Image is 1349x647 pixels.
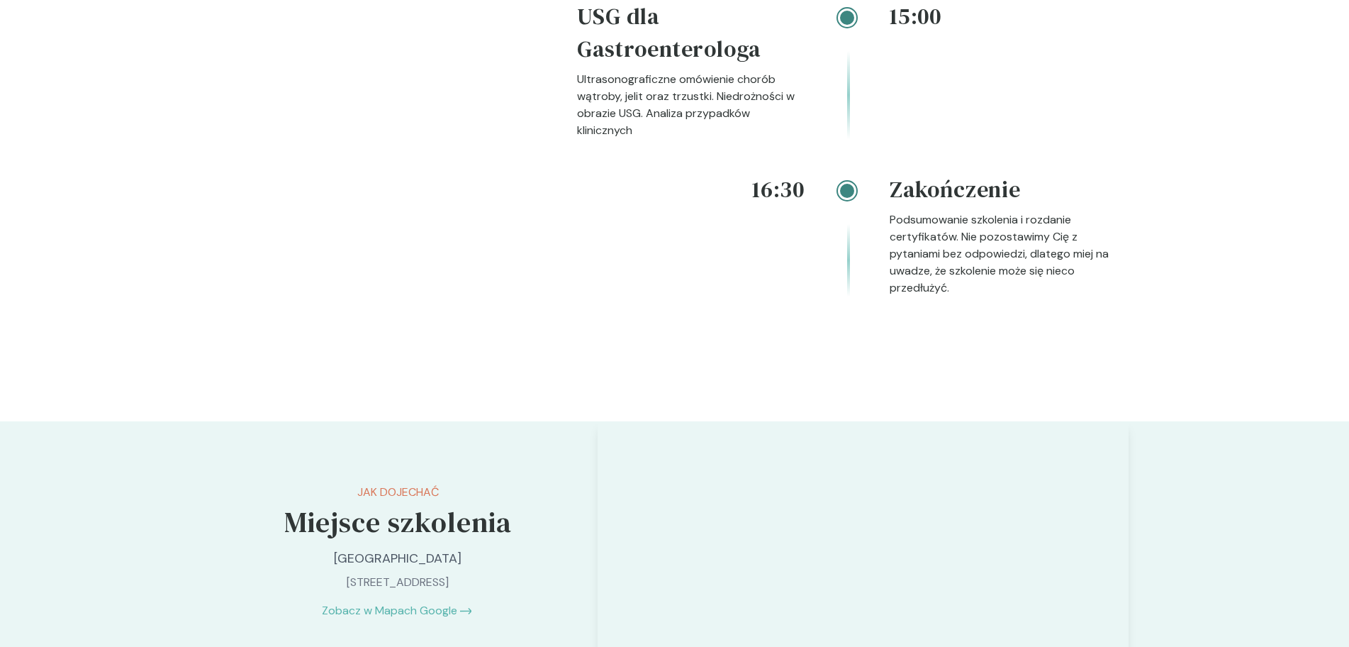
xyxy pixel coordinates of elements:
[577,71,805,139] p: Ultrasonograficzne omówienie chorób wątroby, jelit oraz trzustki. Niedrożności w obrazie USG. Ana...
[890,211,1117,297] p: Podsumowanie szkolenia i rozdanie certyfikatów. Nie pozostawimy Cię z pytaniami bez odpowiedzi, d...
[250,549,547,568] p: [GEOGRAPHIC_DATA]
[250,501,547,543] h5: Miejsce szkolenia
[322,602,457,619] a: Zobacz w Mapach Google
[890,173,1117,211] h4: Zakończenie
[577,173,805,206] h4: 16:30
[250,484,547,501] p: Jak dojechać
[250,574,547,591] p: [STREET_ADDRESS]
